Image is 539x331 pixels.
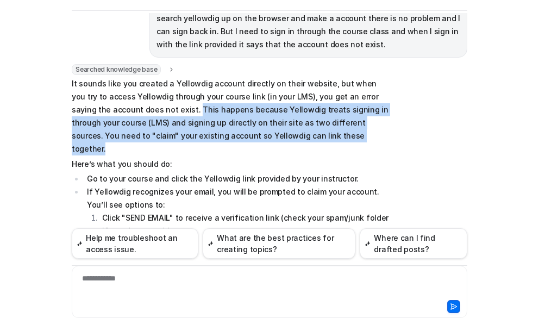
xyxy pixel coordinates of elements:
p: It sounds like you created a Yellowdig account directly on their website, but when you try to acc... [72,77,390,155]
li: Go to your course and click the Yellowdig link provided by your instructor. [84,172,390,185]
button: Where can I find drafted posts? [360,228,467,259]
li: If Yellowdig recognizes your email, you will be prompted to claim your account. You’ll see option... [84,185,390,264]
button: Help me troubleshoot an access issue. [72,228,198,259]
span: Searched knowledge base [72,64,161,75]
li: Click "SEND EMAIL" to receive a verification link (check your spam/junk folder if you don’t see it). [99,211,390,238]
button: What are the best practices for creating topics? [203,228,355,259]
p: Here’s what you should do: [72,158,390,171]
